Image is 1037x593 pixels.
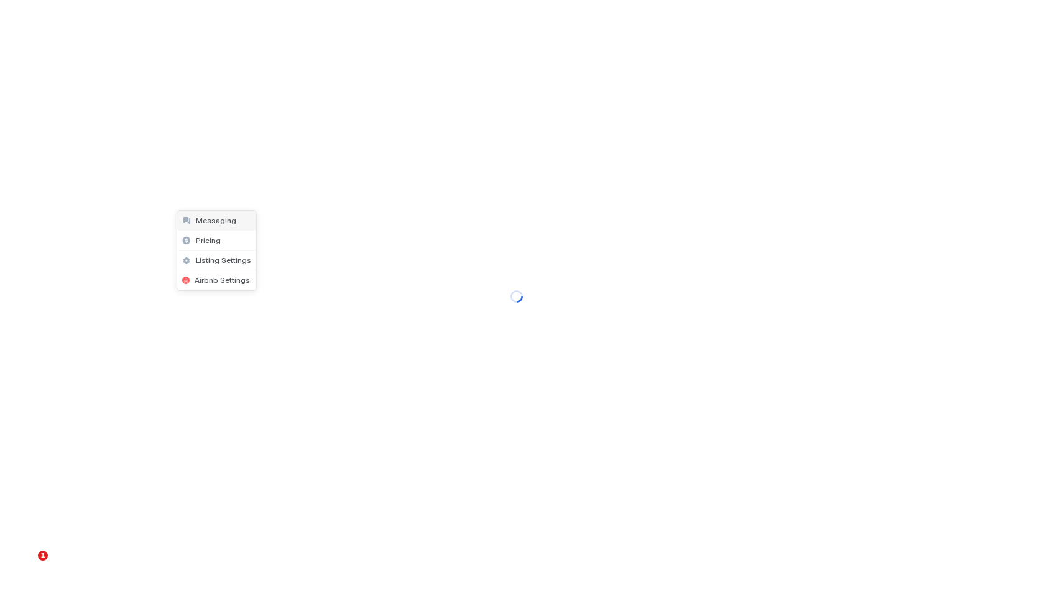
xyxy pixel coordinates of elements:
[196,255,251,265] span: Listing Settings
[195,275,250,285] span: Airbnb Settings
[196,216,236,225] span: Messaging
[196,236,221,245] span: Pricing
[38,551,48,561] span: 1
[12,551,42,581] iframe: Intercom live chat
